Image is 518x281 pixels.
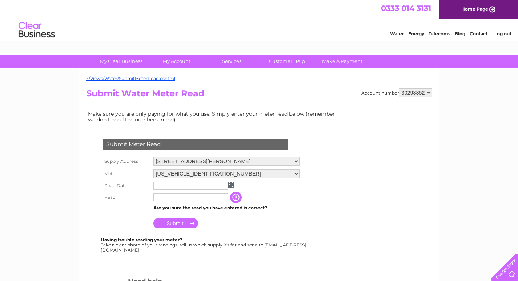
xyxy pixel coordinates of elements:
[18,19,55,41] img: logo.png
[86,109,341,124] td: Make sure you are only paying for what you use. Simply enter your meter read below (remember we d...
[152,203,301,213] td: Are you sure the read you have entered is correct?
[470,31,487,36] a: Contact
[88,4,431,35] div: Clear Business is a trading name of Verastar Limited (registered in [GEOGRAPHIC_DATA] No. 3667643...
[257,55,317,68] a: Customer Help
[101,192,152,203] th: Read
[86,76,175,81] a: ~/Views/Water/SubmitMeterRead.cshtml
[146,55,206,68] a: My Account
[361,88,432,97] div: Account number
[494,31,511,36] a: Log out
[101,180,152,192] th: Read Date
[86,88,432,102] h2: Submit Water Meter Read
[103,139,288,150] div: Submit Meter Read
[101,168,152,180] th: Meter
[101,237,182,242] b: Having trouble reading your meter?
[390,31,404,36] a: Water
[91,55,151,68] a: My Clear Business
[101,237,307,252] div: Take a clear photo of your readings, tell us which supply it's for and send to [EMAIL_ADDRESS][DO...
[408,31,424,36] a: Energy
[429,31,450,36] a: Telecoms
[312,55,372,68] a: Make A Payment
[101,155,152,168] th: Supply Address
[228,182,234,188] img: ...
[153,218,198,228] input: Submit
[202,55,262,68] a: Services
[230,192,243,203] input: Information
[455,31,465,36] a: Blog
[381,4,431,13] a: 0333 014 3131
